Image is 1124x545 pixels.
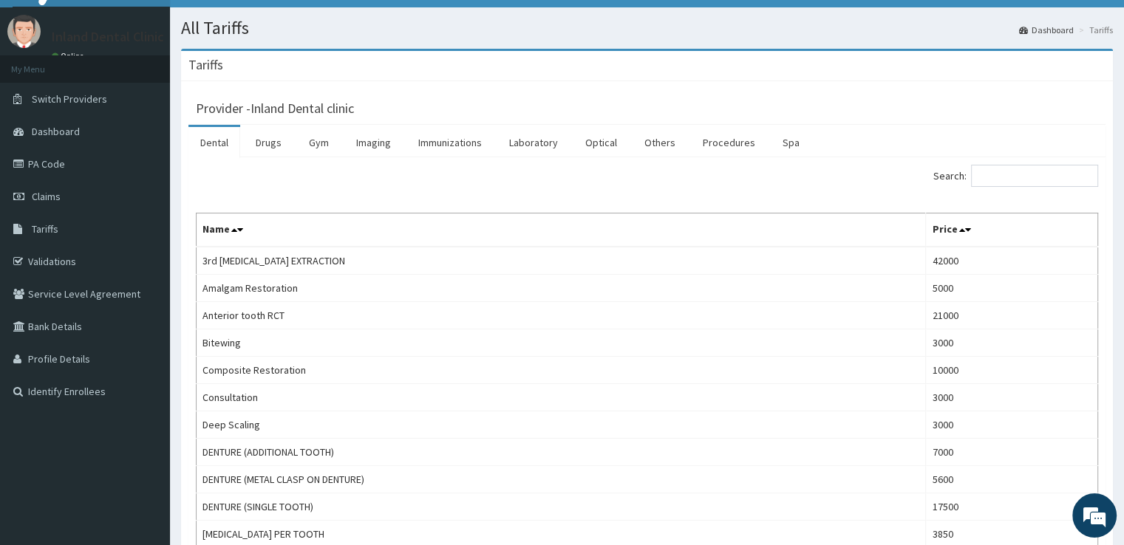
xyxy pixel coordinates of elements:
a: Optical [573,127,629,158]
td: 7000 [926,439,1098,466]
td: DENTURE (ADDITIONAL TOOTH) [197,439,926,466]
span: Tariffs [32,222,58,236]
td: 3000 [926,329,1098,357]
td: 5000 [926,275,1098,302]
td: Deep Scaling [197,411,926,439]
td: 21000 [926,302,1098,329]
h3: Provider - Inland Dental clinic [196,102,354,115]
a: Imaging [344,127,403,158]
label: Search: [933,165,1098,187]
td: Consultation [197,384,926,411]
img: d_794563401_company_1708531726252_794563401 [27,74,60,111]
a: Gym [297,127,341,158]
div: Minimize live chat window [242,7,278,43]
span: We're online! [86,173,204,322]
a: Drugs [244,127,293,158]
a: Others [633,127,687,158]
a: Spa [771,127,811,158]
td: DENTURE (SINGLE TOOTH) [197,493,926,521]
img: User Image [7,15,41,48]
span: Switch Providers [32,92,107,106]
th: Name [197,213,926,247]
td: Amalgam Restoration [197,275,926,302]
a: Immunizations [406,127,494,158]
th: Price [926,213,1098,247]
input: Search: [971,165,1098,187]
a: Dashboard [1019,24,1074,36]
td: 3000 [926,384,1098,411]
span: Claims [32,190,61,203]
td: 3rd [MEDICAL_DATA] EXTRACTION [197,247,926,275]
td: 3000 [926,411,1098,439]
textarea: Type your message and hit 'Enter' [7,377,282,428]
td: 17500 [926,493,1098,521]
td: DENTURE (METAL CLASP ON DENTURE) [197,466,926,493]
span: Dashboard [32,125,80,138]
a: Dental [188,127,240,158]
td: Composite Restoration [197,357,926,384]
li: Tariffs [1075,24,1113,36]
h3: Tariffs [188,58,223,72]
a: Online [52,51,87,61]
td: Bitewing [197,329,926,357]
td: 10000 [926,357,1098,384]
td: 5600 [926,466,1098,493]
div: Chat with us now [77,83,248,102]
a: Procedures [691,127,767,158]
a: Laboratory [497,127,570,158]
p: Inland Dental Clinic [52,30,164,44]
h1: All Tariffs [181,18,1113,38]
td: Anterior tooth RCT [197,302,926,329]
td: 42000 [926,247,1098,275]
